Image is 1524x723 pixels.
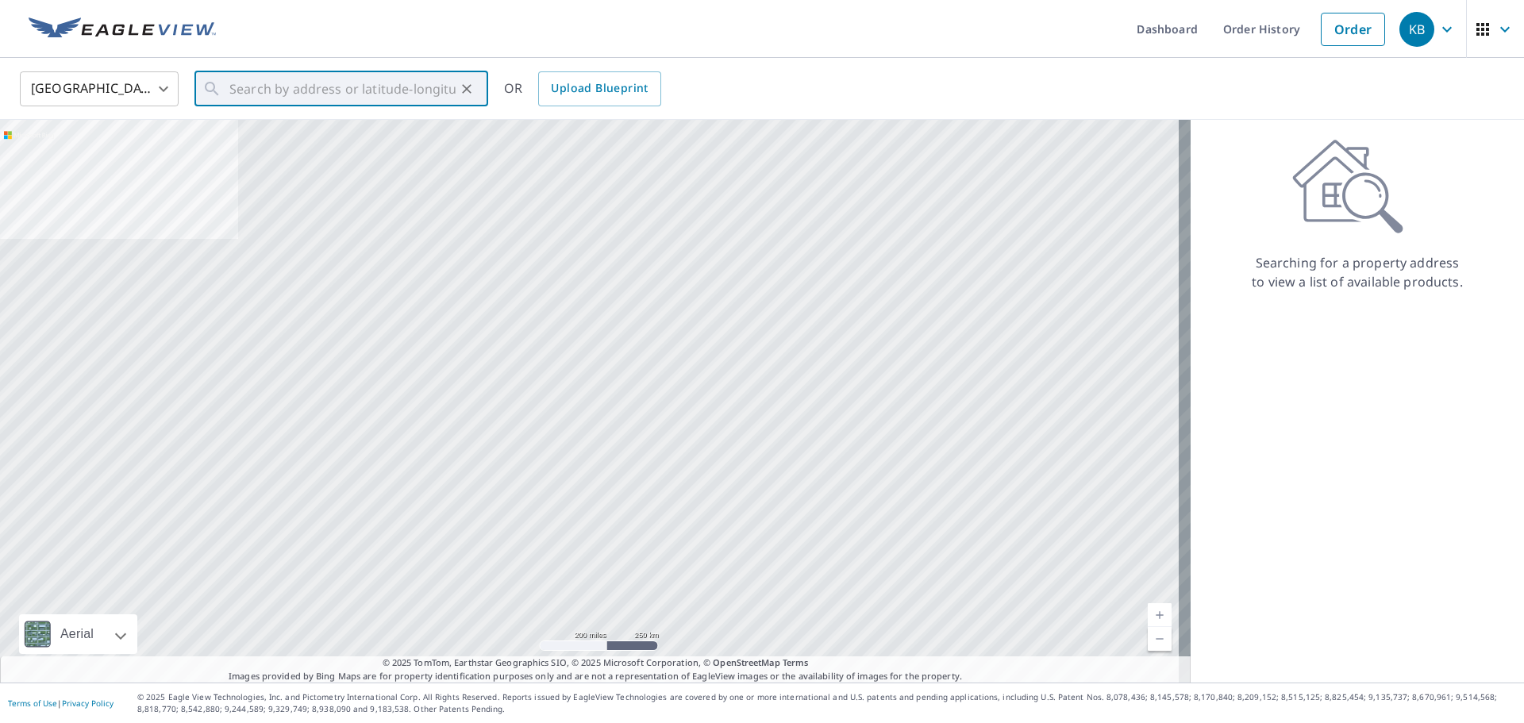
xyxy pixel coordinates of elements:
div: Aerial [56,614,98,654]
button: Clear [456,78,478,100]
img: EV Logo [29,17,216,41]
a: Current Level 5, Zoom In [1148,603,1172,627]
a: Terms of Use [8,698,57,709]
span: Upload Blueprint [551,79,648,98]
span: © 2025 TomTom, Earthstar Geographics SIO, © 2025 Microsoft Corporation, © [383,656,809,670]
p: © 2025 Eagle View Technologies, Inc. and Pictometry International Corp. All Rights Reserved. Repo... [137,691,1516,715]
a: OpenStreetMap [713,656,779,668]
div: OR [504,71,661,106]
a: Terms [783,656,809,668]
p: Searching for a property address to view a list of available products. [1251,253,1464,291]
div: Aerial [19,614,137,654]
a: Order [1321,13,1385,46]
input: Search by address or latitude-longitude [229,67,456,111]
a: Privacy Policy [62,698,114,709]
div: [GEOGRAPHIC_DATA] [20,67,179,111]
div: KB [1399,12,1434,47]
a: Current Level 5, Zoom Out [1148,627,1172,651]
p: | [8,698,114,708]
a: Upload Blueprint [538,71,660,106]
